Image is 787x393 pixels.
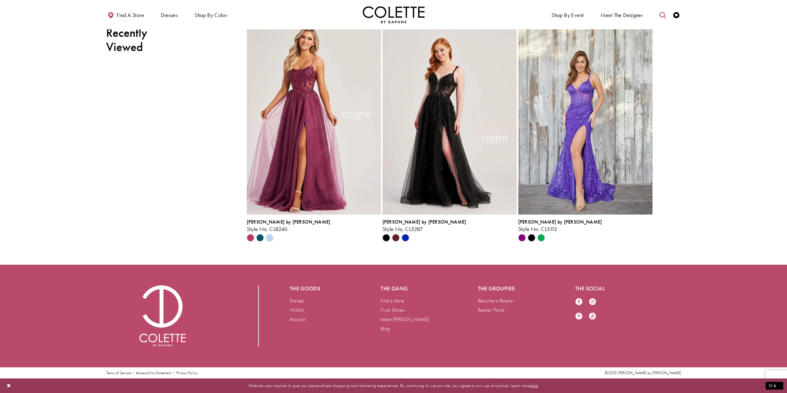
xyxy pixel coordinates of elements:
span: [PERSON_NAME] by [PERSON_NAME] [518,219,602,225]
span: Style No. CL8240 [247,225,288,233]
div: Colette by Daphne Style No. CL8240 [247,219,381,232]
span: Dresses [159,6,179,23]
ul: Follow us [572,295,605,324]
span: Shop By Event [551,12,584,18]
i: Periwinkle [266,234,273,241]
i: Berry [247,234,254,241]
a: here [530,382,538,389]
a: Account [290,316,306,323]
a: Toggle search [658,6,667,23]
a: Terms of Service [106,371,131,375]
span: ©2025 [PERSON_NAME] by [PERSON_NAME] [605,370,681,375]
a: Visit Colette by Daphne Style No. CL8240 Page [247,19,381,215]
a: Trunk Shows [381,307,405,313]
i: Black [383,234,390,241]
a: Blog [381,325,390,332]
a: Visit Colette by Daphne Style No. CL5287 Page [383,19,517,215]
a: Meet [PERSON_NAME] [381,316,429,323]
span: Meet the designer [601,12,643,18]
span: [PERSON_NAME] by [PERSON_NAME] [247,219,331,225]
h5: The social [575,285,648,292]
h5: The goods [290,285,356,292]
a: Accessibility Statement [136,371,171,375]
span: Shop by color [193,6,229,23]
span: Style No. CL5113 [518,225,557,233]
i: Royal Blue [402,234,409,241]
span: Style No. CL5287 [383,225,423,233]
a: Retailer Portal [478,307,505,313]
a: Visit Colette by Daphne Homepage [139,285,186,347]
a: Visit our Facebook - Opens in new tab [575,298,583,306]
a: Find a store [106,6,146,23]
a: Meet the designer [599,6,645,23]
span: Dresses [161,12,178,18]
a: Wishlist [290,307,304,313]
i: Purple [518,234,526,241]
p: Website uses cookies to give you personalized shopping and marketing experiences. By continuing t... [45,382,742,390]
button: Close Dialog [4,380,14,391]
a: Check Wishlist [672,6,681,23]
button: Submit Dialog [766,382,783,390]
div: Colette by Daphne Style No. CL5113 [518,219,652,232]
h5: The groupies [478,285,550,292]
a: Visit our Instagram - Opens in new tab [589,298,596,306]
a: Dresses [290,297,304,304]
span: [PERSON_NAME] by [PERSON_NAME] [383,219,466,225]
a: Become a Retailer [478,297,514,304]
i: Spruce [256,234,264,241]
a: Visit our TikTok - Opens in new tab [589,312,596,321]
span: Find a store [117,12,144,18]
a: Visit Colette by Daphne Style No. CL5113 Page [518,19,652,215]
h2: Recently Viewed [106,26,148,54]
a: Visit Home Page [363,6,425,23]
h5: The gang [381,285,453,292]
ul: Post footer menu [104,371,200,375]
i: Wine [392,234,400,241]
div: Scroll List [246,19,653,242]
i: Black [528,234,535,241]
img: Colette by Daphne [363,6,425,23]
img: Colette by Daphne [139,285,186,347]
div: Colette by Daphne Style No. CL5287 [383,219,517,232]
a: Privacy Policy [176,371,197,375]
i: Emerald [537,234,545,241]
span: Shop By Event [550,6,585,23]
span: Shop by color [195,12,227,18]
a: Find a Store [381,297,404,304]
a: Visit our Pinterest - Opens in new tab [575,312,583,321]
